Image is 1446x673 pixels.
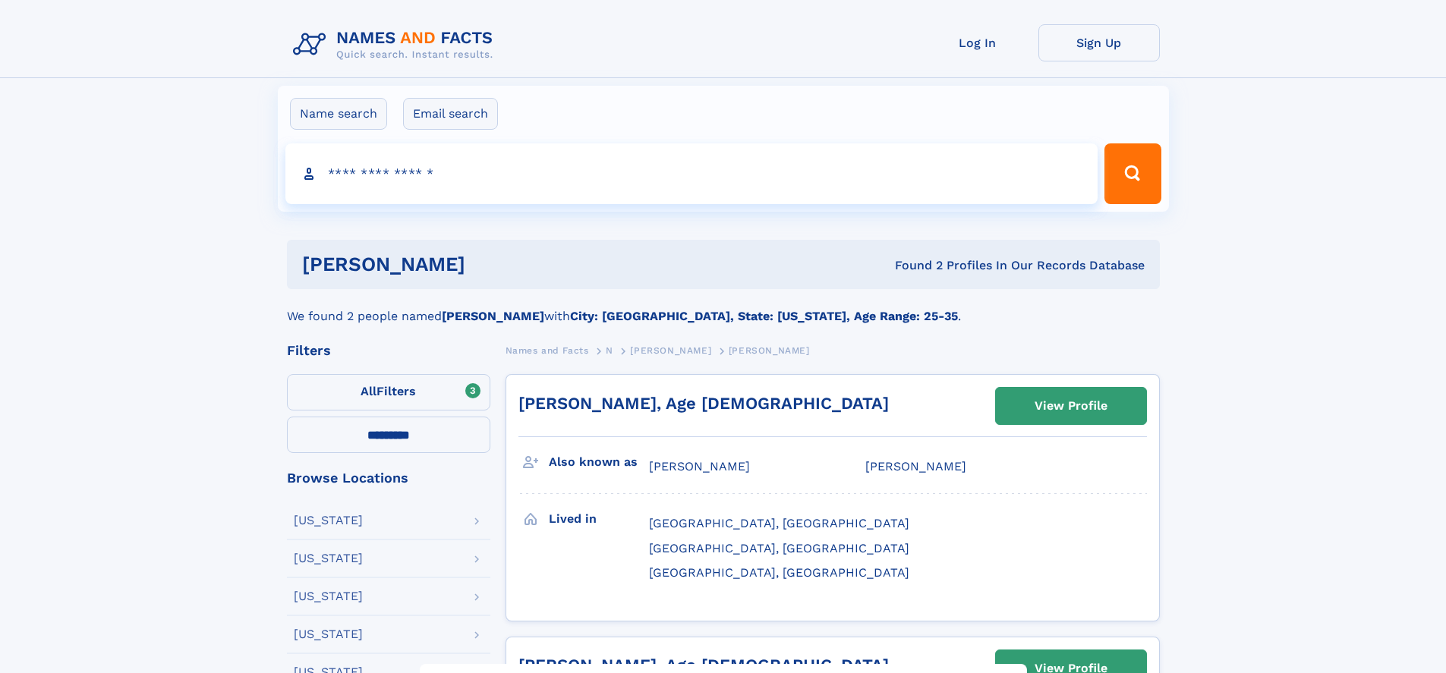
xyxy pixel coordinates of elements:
[518,394,889,413] a: [PERSON_NAME], Age [DEMOGRAPHIC_DATA]
[506,341,589,360] a: Names and Facts
[649,541,909,555] span: [GEOGRAPHIC_DATA], [GEOGRAPHIC_DATA]
[1104,143,1161,204] button: Search Button
[294,514,363,527] div: [US_STATE]
[294,590,363,602] div: [US_STATE]
[865,459,966,473] span: [PERSON_NAME]
[1035,388,1107,423] div: View Profile
[287,344,490,357] div: Filters
[917,24,1038,61] a: Log In
[606,341,613,360] a: N
[549,506,649,532] h3: Lived in
[996,388,1146,424] a: View Profile
[442,309,544,323] b: [PERSON_NAME]
[649,516,909,530] span: [GEOGRAPHIC_DATA], [GEOGRAPHIC_DATA]
[302,255,680,274] h1: [PERSON_NAME]
[649,459,750,473] span: [PERSON_NAME]
[606,345,613,356] span: N
[294,628,363,640] div: [US_STATE]
[1038,24,1160,61] a: Sign Up
[287,24,506,65] img: Logo Names and Facts
[287,471,490,485] div: Browse Locations
[361,384,376,398] span: All
[285,143,1098,204] input: search input
[680,257,1145,274] div: Found 2 Profiles In Our Records Database
[630,345,711,356] span: [PERSON_NAME]
[570,309,958,323] b: City: [GEOGRAPHIC_DATA], State: [US_STATE], Age Range: 25-35
[549,449,649,475] h3: Also known as
[287,374,490,410] label: Filters
[287,289,1160,325] div: We found 2 people named with .
[294,552,363,565] div: [US_STATE]
[649,565,909,580] span: [GEOGRAPHIC_DATA], [GEOGRAPHIC_DATA]
[630,341,711,360] a: [PERSON_NAME]
[403,98,498,130] label: Email search
[729,345,810,356] span: [PERSON_NAME]
[290,98,387,130] label: Name search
